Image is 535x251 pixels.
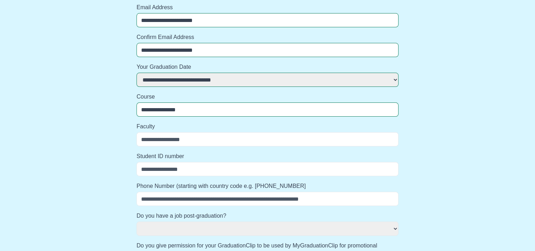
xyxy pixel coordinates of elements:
[136,182,399,190] label: Phone Number (starting with country code e.g. [PHONE_NUMBER]
[136,33,399,41] label: Confirm Email Address
[136,93,399,101] label: Course
[136,152,399,161] label: Student ID number
[136,63,399,71] label: Your Graduation Date
[136,122,399,131] label: Faculty
[136,212,399,220] label: Do you have a job post-graduation?
[136,3,399,12] label: Email Address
